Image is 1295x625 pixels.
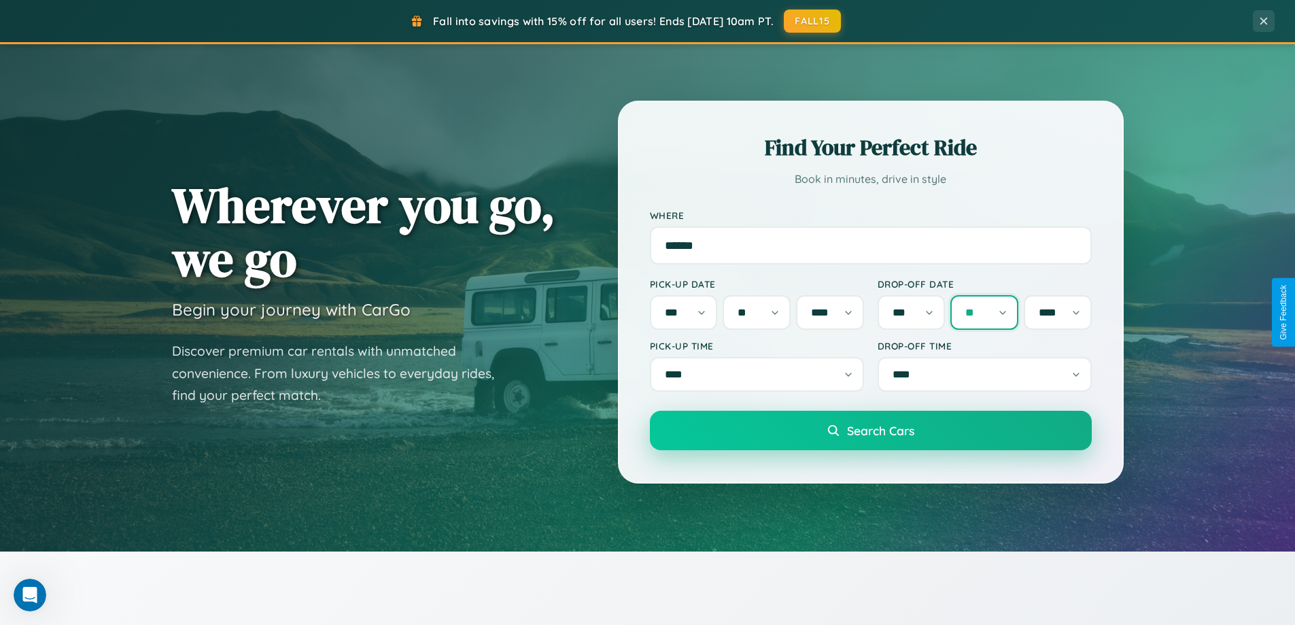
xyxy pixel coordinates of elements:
label: Pick-up Time [650,340,864,352]
label: Drop-off Date [878,278,1092,290]
label: Drop-off Time [878,340,1092,352]
p: Discover premium car rentals with unmatched convenience. From luxury vehicles to everyday rides, ... [172,340,512,407]
p: Book in minutes, drive in style [650,169,1092,189]
button: Search Cars [650,411,1092,450]
label: Where [650,209,1092,221]
div: Give Feedback [1279,285,1288,340]
span: Search Cars [847,423,914,438]
span: Fall into savings with 15% off for all users! Ends [DATE] 10am PT. [433,14,774,28]
h3: Begin your journey with CarGo [172,299,411,320]
label: Pick-up Date [650,278,864,290]
iframe: Intercom live chat [14,579,46,611]
h2: Find Your Perfect Ride [650,133,1092,163]
button: FALL15 [784,10,841,33]
h1: Wherever you go, we go [172,178,555,286]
